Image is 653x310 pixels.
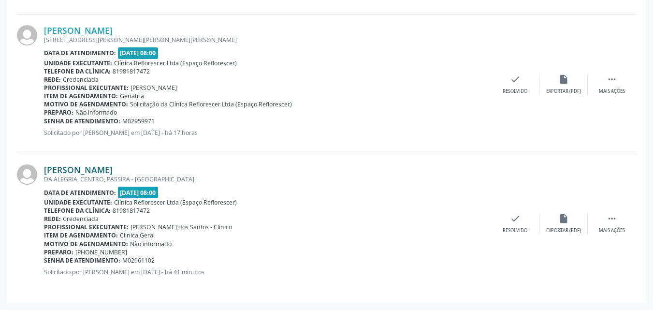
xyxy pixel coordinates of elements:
b: Profissional executante: [44,223,129,231]
a: [PERSON_NAME] [44,164,113,175]
b: Item de agendamento: [44,92,118,100]
div: [STREET_ADDRESS][PERSON_NAME][PERSON_NAME][PERSON_NAME] [44,36,491,44]
span: Não informado [75,108,117,117]
p: Solicitado por [PERSON_NAME] em [DATE] - há 17 horas [44,129,491,137]
img: img [17,164,37,185]
div: Exportar (PDF) [546,88,581,95]
i: insert_drive_file [558,213,569,224]
span: 81981817472 [113,67,150,75]
span: Clínica Reflorescer Ltda (Espaço Reflorescer) [114,198,237,207]
span: Credenciada [63,215,99,223]
b: Rede: [44,215,61,223]
b: Senha de atendimento: [44,117,120,125]
b: Motivo de agendamento: [44,240,128,248]
div: Mais ações [599,88,625,95]
span: Clinica Geral [120,231,155,239]
span: M02961102 [122,256,155,265]
i:  [607,74,617,85]
div: Mais ações [599,227,625,234]
span: Solicitação da Clínica Reflorescer Ltda (Espaço Reflorescer) [130,100,292,108]
span: Geriatria [120,92,144,100]
b: Rede: [44,75,61,84]
i: insert_drive_file [558,74,569,85]
span: 81981817472 [113,207,150,215]
span: [DATE] 08:00 [118,47,159,59]
i: check [510,213,521,224]
p: Solicitado por [PERSON_NAME] em [DATE] - há 41 minutos [44,268,491,276]
span: Clínica Reflorescer Ltda (Espaço Reflorescer) [114,59,237,67]
i: check [510,74,521,85]
b: Data de atendimento: [44,189,116,197]
b: Telefone da clínica: [44,207,111,215]
div: Resolvido [503,227,527,234]
b: Preparo: [44,108,73,117]
b: Motivo de agendamento: [44,100,128,108]
b: Data de atendimento: [44,49,116,57]
span: Credenciada [63,75,99,84]
b: Item de agendamento: [44,231,118,239]
a: [PERSON_NAME] [44,25,113,36]
b: Senha de atendimento: [44,256,120,265]
img: img [17,25,37,45]
i:  [607,213,617,224]
span: M02959971 [122,117,155,125]
b: Unidade executante: [44,198,112,207]
b: Preparo: [44,248,73,256]
span: [PERSON_NAME] dos Santos - Clinico [131,223,232,231]
span: [DATE] 08:00 [118,187,159,198]
div: Resolvido [503,88,527,95]
div: Exportar (PDF) [546,227,581,234]
span: [PERSON_NAME] [131,84,177,92]
b: Telefone da clínica: [44,67,111,75]
b: Profissional executante: [44,84,129,92]
b: Unidade executante: [44,59,112,67]
span: [PHONE_NUMBER] [75,248,127,256]
span: Não informado [130,240,172,248]
div: DA ALEGRIA, CENTRO, PASSIRA - [GEOGRAPHIC_DATA] [44,175,491,183]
